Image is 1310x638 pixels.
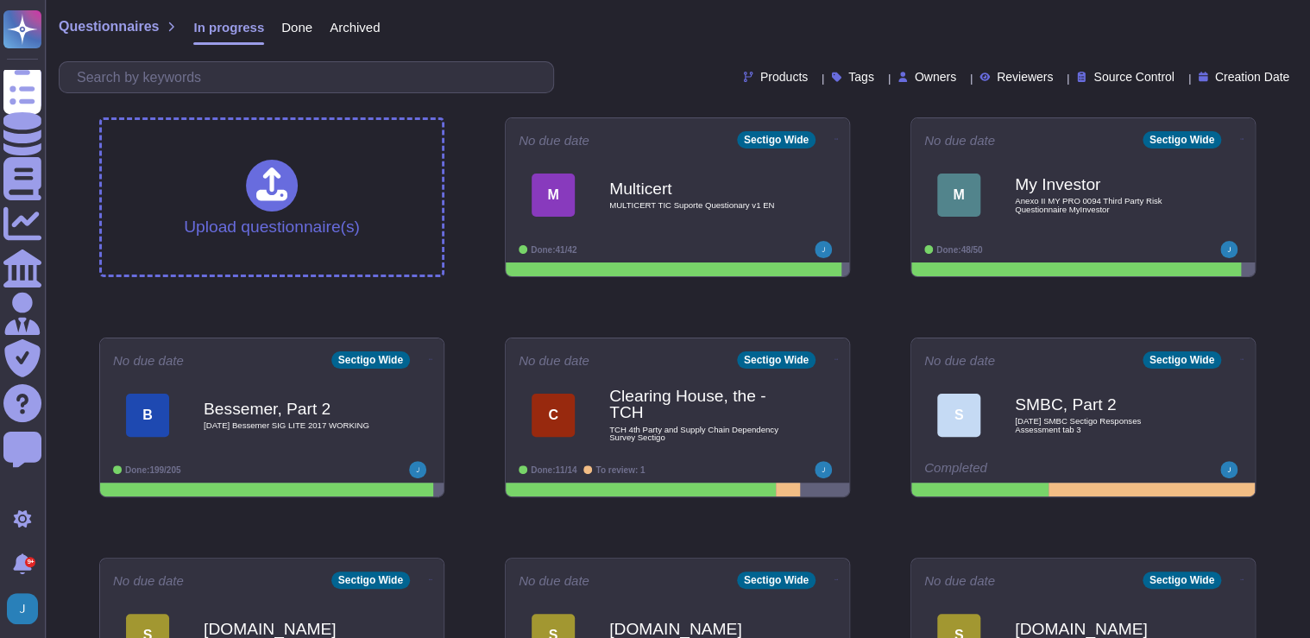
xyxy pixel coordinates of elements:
[595,465,645,475] span: To review: 1
[936,245,982,255] span: Done: 48/50
[532,174,575,217] div: M
[1143,131,1221,148] div: Sectigo Wide
[531,245,576,255] span: Done: 41/42
[68,62,553,92] input: Search by keywords
[1220,461,1238,478] img: user
[59,20,159,34] span: Questionnaires
[126,394,169,437] div: B
[1220,241,1238,258] img: user
[609,180,782,197] b: Multicert
[1015,197,1187,213] span: Anexo II MY PRO 0094 Third Party Risk Questionnaire MyInvestor
[193,21,264,34] span: In progress
[1015,417,1187,433] span: [DATE] SMBC Sectigo Responses Assessment tab 3
[7,593,38,624] img: user
[609,621,782,637] b: [DOMAIN_NAME]
[532,394,575,437] div: C
[937,174,980,217] div: M
[915,71,956,83] span: Owners
[1015,621,1187,637] b: [DOMAIN_NAME]
[924,354,995,367] span: No due date
[331,351,410,369] div: Sectigo Wide
[204,421,376,430] span: [DATE] Bessemer SIG LITE 2017 WORKING
[113,354,184,367] span: No due date
[1143,572,1221,589] div: Sectigo Wide
[519,574,589,587] span: No due date
[815,241,832,258] img: user
[737,351,816,369] div: Sectigo Wide
[848,71,874,83] span: Tags
[737,131,816,148] div: Sectigo Wide
[409,461,426,478] img: user
[204,401,376,417] b: Bessemer, Part 2
[281,21,312,34] span: Done
[1143,351,1221,369] div: Sectigo Wide
[113,574,184,587] span: No due date
[609,426,782,442] span: TCH 4th Party and Supply Chain Dependency Survey Sectigo
[815,461,832,478] img: user
[1093,71,1174,83] span: Source Control
[1015,176,1187,193] b: My Investor
[997,71,1053,83] span: Reviewers
[331,572,410,589] div: Sectigo Wide
[519,134,589,147] span: No due date
[25,557,35,567] div: 9+
[737,572,816,589] div: Sectigo Wide
[204,621,376,637] b: [DOMAIN_NAME]
[1015,396,1187,413] b: SMBC, Part 2
[924,134,995,147] span: No due date
[924,574,995,587] span: No due date
[184,160,360,235] div: Upload questionnaire(s)
[609,388,782,420] b: Clearing House, the - TCH
[924,461,1136,478] div: Completed
[519,354,589,367] span: No due date
[760,71,808,83] span: Products
[531,465,576,475] span: Done: 11/14
[330,21,380,34] span: Archived
[125,465,181,475] span: Done: 199/205
[937,394,980,437] div: S
[609,201,782,210] span: MULTICERT TIC Suporte Questionary v1 EN
[1215,71,1289,83] span: Creation Date
[3,590,50,628] button: user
